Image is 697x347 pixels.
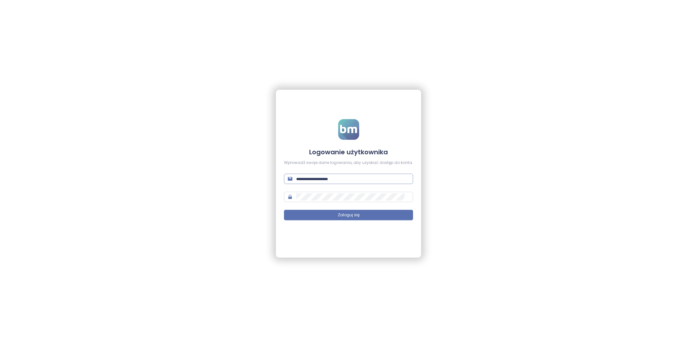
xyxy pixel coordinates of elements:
[284,160,413,166] div: Wprowadź swoje dane logowania, aby uzyskać dostęp do konta.
[284,210,413,220] button: Zaloguj się
[338,119,359,140] img: logo
[288,177,292,181] span: mail
[288,195,292,199] span: lock
[284,148,413,157] h4: Logowanie użytkownika
[338,212,359,218] span: Zaloguj się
